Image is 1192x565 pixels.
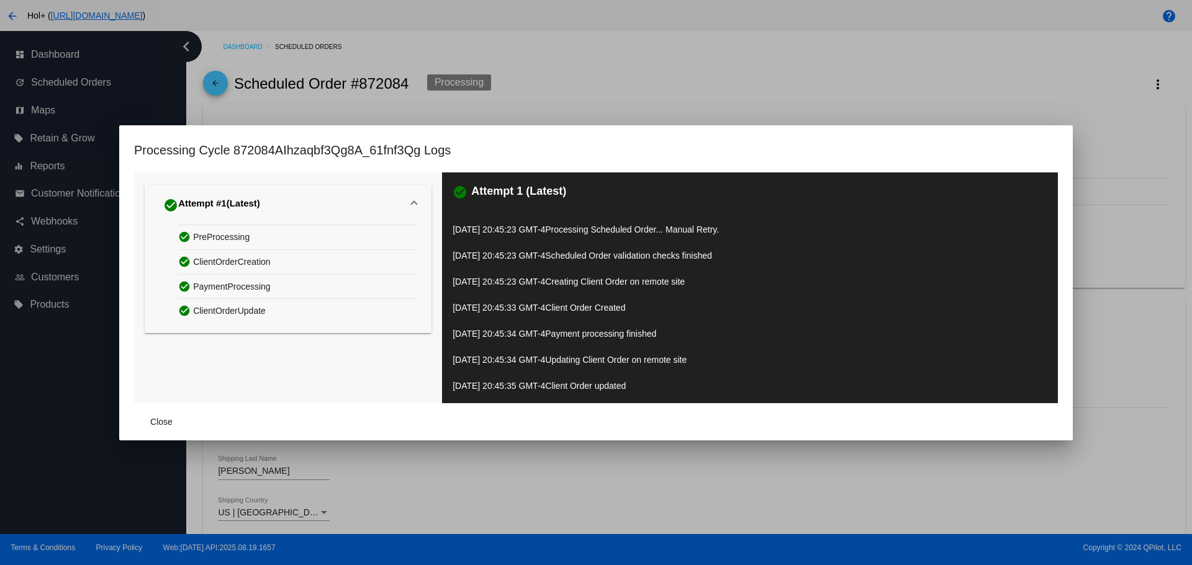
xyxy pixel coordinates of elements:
[150,417,173,427] span: Close
[193,301,266,321] span: ClientOrderUpdate
[193,252,271,271] span: ClientOrderCreation
[453,377,1047,394] p: [DATE] 20:45:35 GMT-4
[545,303,625,313] span: Client Order Created
[227,197,260,212] span: (Latest)
[163,195,260,215] div: Attempt #1
[178,252,193,270] mat-icon: check_circle
[134,411,189,433] button: Close dialog
[545,381,626,391] span: Client Order updated
[178,277,193,295] mat-icon: check_circle
[145,185,431,225] mat-expansion-panel-header: Attempt #1(Latest)
[134,140,451,160] h1: Processing Cycle 872084AIhzaqbf3Qg8A_61fnf3Qg Logs
[545,329,656,339] span: Payment processing finished
[163,197,178,212] mat-icon: check_circle
[545,225,719,234] span: Processing Scheduled Order... Manual Retry.
[545,277,685,287] span: Creating Client Order on remote site
[193,228,250,247] span: PreProcessing
[453,325,1047,342] p: [DATE] 20:45:34 GMT-4
[453,185,467,200] mat-icon: check_circle
[145,225,431,333] div: Attempt #1(Latest)
[545,355,687,365] span: Updating Client Order on remote site
[178,228,193,246] mat-icon: check_circle
[453,273,1047,290] p: [DATE] 20:45:23 GMT-4
[453,221,1047,238] p: [DATE] 20:45:23 GMT-4
[545,251,712,260] span: Scheduled Order validation checks finished
[453,299,1047,316] p: [DATE] 20:45:33 GMT-4
[453,247,1047,264] p: [DATE] 20:45:23 GMT-4
[471,185,566,200] h3: Attempt 1 (Latest)
[193,277,271,296] span: PaymentProcessing
[178,301,193,319] mat-icon: check_circle
[453,351,1047,368] p: [DATE] 20:45:34 GMT-4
